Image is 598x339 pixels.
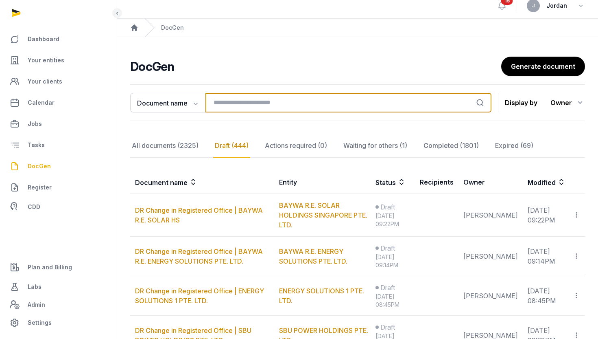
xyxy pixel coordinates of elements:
[28,77,62,86] span: Your clients
[7,156,110,176] a: DocGen
[375,253,410,269] div: [DATE] 09:14PM
[523,194,568,237] td: [DATE] 09:22PM
[28,300,45,310] span: Admin
[7,297,110,313] a: Admin
[28,318,52,328] span: Settings
[550,96,585,109] div: Owner
[380,243,395,253] span: Draft
[130,93,205,112] button: Document name
[28,98,55,108] span: Calendar
[7,258,110,277] a: Plan and Billing
[130,59,501,74] h2: DocGen
[7,135,110,155] a: Tasks
[342,134,409,158] div: Waiting for others (1)
[523,276,568,316] td: [DATE] 08:45PM
[28,55,64,65] span: Your entities
[501,57,585,76] a: Generate document
[117,19,598,37] nav: Breadcrumb
[130,134,585,158] nav: Tabs
[274,171,371,194] th: Entity
[7,199,110,215] a: CDD
[458,276,523,316] td: [PERSON_NAME]
[213,134,250,158] div: Draft (444)
[422,134,480,158] div: Completed (1801)
[28,119,42,129] span: Jobs
[7,29,110,49] a: Dashboard
[135,206,263,224] a: DR Change in Registered Office | BAYWA R.E. SOLAR HS
[279,287,364,305] a: ENERGY SOLUTIONS 1 PTE. LTD.
[505,96,537,109] p: Display by
[7,51,110,70] a: Your entities
[493,134,535,158] div: Expired (69)
[161,24,184,32] div: DocGen
[28,262,72,272] span: Plan and Billing
[380,283,395,293] span: Draft
[7,277,110,297] a: Labs
[458,194,523,237] td: [PERSON_NAME]
[130,171,274,194] th: Document name
[28,202,40,212] span: CDD
[375,212,410,228] div: [DATE] 09:22PM
[28,183,52,192] span: Register
[523,237,568,276] td: [DATE] 09:14PM
[28,140,45,150] span: Tasks
[371,171,415,194] th: Status
[546,1,567,11] span: Jordan
[279,247,347,265] a: BAYWA R.E. ENERGY SOLUTIONS PTE. LTD.
[7,313,110,332] a: Settings
[458,171,523,194] th: Owner
[263,134,329,158] div: Actions required (0)
[28,161,51,171] span: DocGen
[279,201,367,229] a: BAYWA R.E. SOLAR HOLDINGS SINGAPORE PTE. LTD.
[130,134,200,158] div: All documents (2325)
[7,93,110,112] a: Calendar
[7,178,110,197] a: Register
[375,293,410,309] div: [DATE] 08:45PM
[135,247,263,265] a: DR Change in Registered Office | BAYWA R.E. ENERGY SOLUTIONS PTE. LTD.
[380,322,395,332] span: Draft
[380,202,395,212] span: Draft
[532,3,535,8] span: J
[28,282,41,292] span: Labs
[135,287,264,305] a: DR Change in Registered Office | ENERGY SOLUTIONS 1 PTE. LTD.
[415,171,458,194] th: Recipients
[458,237,523,276] td: [PERSON_NAME]
[28,34,59,44] span: Dashboard
[523,171,585,194] th: Modified
[7,72,110,91] a: Your clients
[7,114,110,134] a: Jobs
